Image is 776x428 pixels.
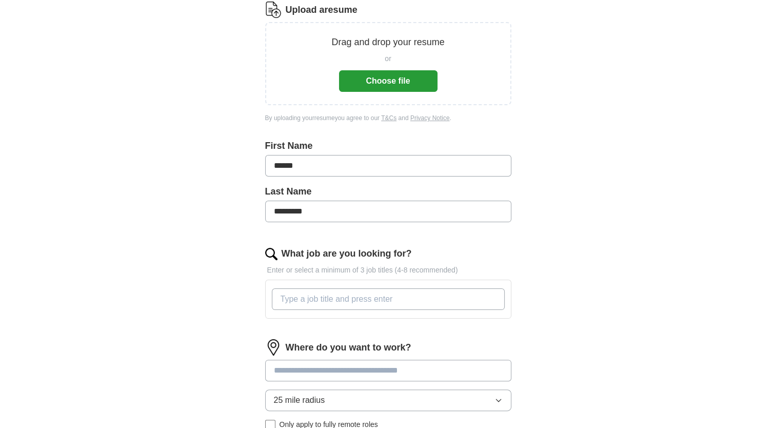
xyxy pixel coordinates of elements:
img: CV Icon [265,2,282,18]
label: First Name [265,139,511,153]
p: Enter or select a minimum of 3 job titles (4-8 recommended) [265,265,511,276]
label: Upload a resume [286,3,357,17]
button: Choose file [339,70,437,92]
a: Privacy Notice [410,114,450,122]
span: or [385,53,391,64]
input: Type a job title and press enter [272,288,505,310]
label: Where do you want to work? [286,341,411,355]
label: Last Name [265,185,511,199]
div: By uploading your resume you agree to our and . [265,113,511,123]
a: T&Cs [381,114,396,122]
img: search.png [265,248,277,260]
button: 25 mile radius [265,390,511,411]
img: location.png [265,339,282,356]
span: 25 mile radius [274,394,325,406]
label: What job are you looking for? [282,247,412,261]
p: Drag and drop your resume [331,35,444,49]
